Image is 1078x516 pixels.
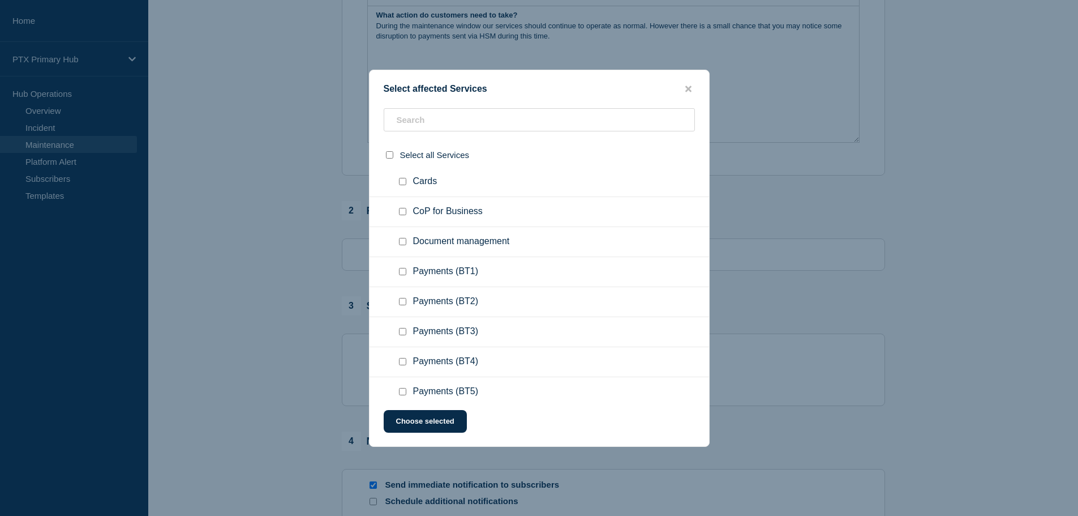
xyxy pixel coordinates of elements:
input: CoP for Business checkbox [399,208,406,215]
span: Payments (BT1) [413,266,479,278]
span: CoP for Business [413,206,483,218]
input: Payments (BT5) checkbox [399,388,406,395]
input: Payments (BT2) checkbox [399,298,406,305]
input: Payments (BT1) checkbox [399,268,406,275]
input: Payments (BT3) checkbox [399,328,406,335]
input: select all checkbox [386,151,393,159]
span: Payments (BT3) [413,326,479,338]
span: Cards [413,176,437,187]
div: Select affected Services [370,84,709,95]
span: Payments (BT4) [413,356,479,368]
input: Payments (BT4) checkbox [399,358,406,365]
span: Document management [413,236,510,248]
button: Choose selected [384,410,467,433]
span: Payments (BT5) [413,386,479,398]
span: Payments (BT2) [413,296,479,308]
button: close button [682,84,695,95]
span: Select all Services [400,150,470,160]
input: Search [384,108,695,131]
input: Document management checkbox [399,238,406,245]
input: Cards checkbox [399,178,406,185]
